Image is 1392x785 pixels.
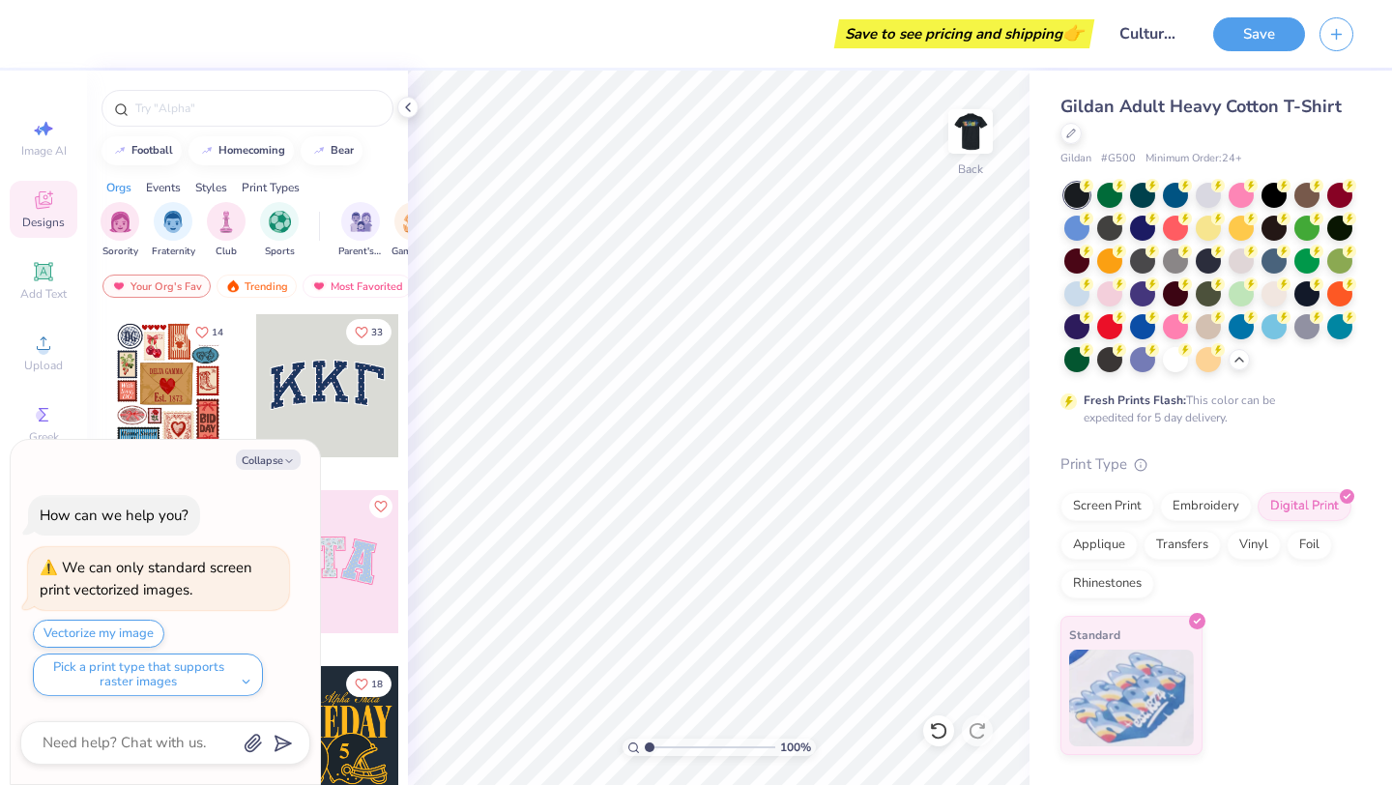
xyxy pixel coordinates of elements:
img: Sports Image [269,211,291,233]
button: Collapse [236,450,301,470]
span: 18 [371,680,383,689]
button: Save [1213,17,1305,51]
span: Club [216,245,237,259]
img: Parent's Weekend Image [350,211,372,233]
strong: Fresh Prints Flash: [1084,392,1186,408]
div: football [131,145,173,156]
span: Sorority [102,245,138,259]
span: Standard [1069,625,1120,645]
span: Image AI [21,143,67,159]
img: trending.gif [225,279,241,293]
div: Rhinestones [1060,569,1154,598]
button: filter button [338,202,383,259]
span: Minimum Order: 24 + [1145,151,1242,167]
div: Embroidery [1160,492,1252,521]
span: Fraternity [152,245,195,259]
span: Upload [24,358,63,373]
div: Foil [1287,531,1332,560]
div: filter for Fraternity [152,202,195,259]
div: filter for Sports [260,202,299,259]
span: Game Day [391,245,436,259]
input: Try "Alpha" [133,99,381,118]
button: filter button [101,202,139,259]
span: Add Text [20,286,67,302]
span: Sports [265,245,295,259]
button: Like [346,671,391,697]
span: # G500 [1101,151,1136,167]
img: Game Day Image [403,211,425,233]
img: most_fav.gif [311,279,327,293]
div: Trending [217,275,297,298]
div: Save to see pricing and shipping [839,19,1089,48]
span: 33 [371,328,383,337]
div: Applique [1060,531,1138,560]
div: filter for Parent's Weekend [338,202,383,259]
span: 👉 [1062,21,1084,44]
div: filter for Game Day [391,202,436,259]
img: Standard [1069,650,1194,746]
span: Gildan [1060,151,1091,167]
div: Print Type [1060,453,1353,476]
span: Greek [29,429,59,445]
button: filter button [260,202,299,259]
button: filter button [152,202,195,259]
button: filter button [391,202,436,259]
div: filter for Sorority [101,202,139,259]
div: Your Org's Fav [102,275,211,298]
div: How can we help you? [40,506,188,525]
div: Digital Print [1258,492,1351,521]
img: Fraternity Image [162,211,184,233]
div: Events [146,179,181,196]
div: This color can be expedited for 5 day delivery. [1084,392,1321,426]
button: Like [346,319,391,345]
img: Club Image [216,211,237,233]
input: Untitled Design [1104,15,1199,53]
button: Vectorize my image [33,620,164,648]
div: We can only standard screen print vectorized images. [40,558,252,599]
div: Vinyl [1227,531,1281,560]
span: Gildan Adult Heavy Cotton T-Shirt [1060,95,1342,118]
button: Pick a print type that supports raster images [33,654,263,696]
span: 100 % [780,739,811,756]
img: trend_line.gif [112,145,128,157]
div: Print Types [242,179,300,196]
button: Like [187,319,232,345]
button: Like [369,495,392,518]
img: most_fav.gif [111,279,127,293]
div: Most Favorited [303,275,412,298]
img: Sorority Image [109,211,131,233]
div: Back [958,160,983,178]
button: filter button [207,202,246,259]
div: Screen Print [1060,492,1154,521]
button: football [101,136,182,165]
div: Styles [195,179,227,196]
div: homecoming [218,145,285,156]
span: 14 [212,328,223,337]
span: Parent's Weekend [338,245,383,259]
div: Orgs [106,179,131,196]
span: Designs [22,215,65,230]
img: Back [951,112,990,151]
button: bear [301,136,362,165]
img: trend_line.gif [311,145,327,157]
div: filter for Club [207,202,246,259]
div: bear [331,145,354,156]
button: homecoming [188,136,294,165]
div: Transfers [1144,531,1221,560]
img: trend_line.gif [199,145,215,157]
